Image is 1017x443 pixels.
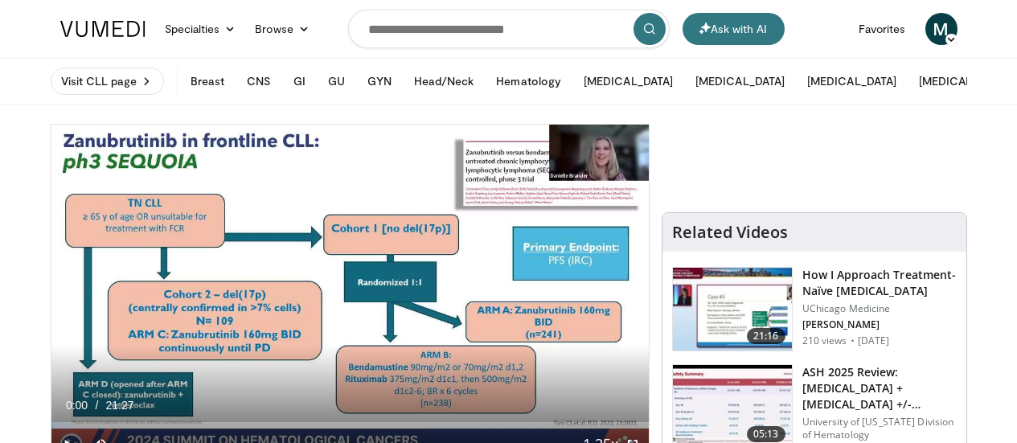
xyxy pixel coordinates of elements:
[683,13,785,45] button: Ask with AI
[358,65,400,97] button: GYN
[96,399,99,412] span: /
[284,65,315,97] button: GI
[60,21,146,37] img: VuMedi Logo
[925,13,958,45] a: M
[51,68,164,95] a: Visit CLL page
[237,65,281,97] button: CNS
[802,334,847,347] p: 210 views
[486,65,571,97] button: Hematology
[66,399,88,412] span: 0:00
[672,223,788,242] h4: Related Videos
[51,422,649,429] div: Progress Bar
[802,318,957,331] p: [PERSON_NAME]
[574,65,683,97] button: [MEDICAL_DATA]
[802,416,957,441] p: University of [US_STATE] Division of Hematology
[245,13,319,45] a: Browse
[155,13,246,45] a: Specialties
[802,302,957,315] p: UChicago Medicine
[106,399,134,412] span: 21:27
[318,65,355,97] button: GU
[747,426,785,442] span: 05:13
[686,65,794,97] button: [MEDICAL_DATA]
[348,10,670,48] input: Search topics, interventions
[858,334,890,347] p: [DATE]
[404,65,484,97] button: Head/Neck
[747,328,785,344] span: 21:16
[798,65,906,97] button: [MEDICAL_DATA]
[849,13,916,45] a: Favorites
[802,364,957,412] h3: ASH 2025 Review: [MEDICAL_DATA] + [MEDICAL_DATA] +/- [MEDICAL_DATA] vs. Che…
[851,334,855,347] div: ·
[672,267,957,352] a: 21:16 How I Approach Treatment-Naïve [MEDICAL_DATA] UChicago Medicine [PERSON_NAME] 210 views · [...
[181,65,234,97] button: Breast
[802,267,957,299] h3: How I Approach Treatment-Naïve [MEDICAL_DATA]
[673,268,792,351] img: d95f84db-63b5-4eba-bc24-582d127641b2.150x105_q85_crop-smart_upscale.jpg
